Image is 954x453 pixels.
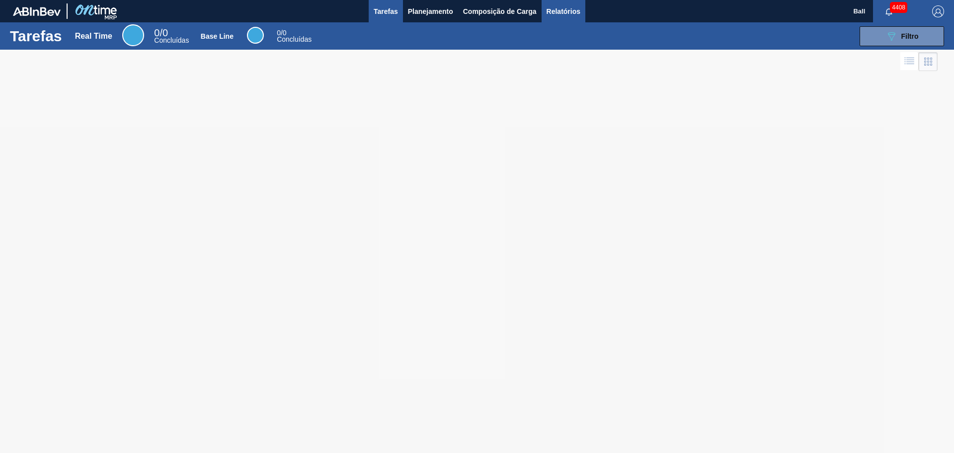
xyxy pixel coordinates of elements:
span: / 0 [277,29,286,37]
div: Base Line [277,30,312,43]
div: Real Time [154,29,189,44]
span: Filtro [901,32,919,40]
div: Base Line [201,32,234,40]
span: 0 [154,27,159,38]
img: Logout [932,5,944,17]
span: Concluídas [277,35,312,43]
div: Real Time [75,32,112,41]
img: TNhmsLtSVTkK8tSr43FrP2fwEKptu5GPRR3wAAAABJRU5ErkJggg== [13,7,61,16]
span: / 0 [154,27,168,38]
span: Concluídas [154,36,189,44]
span: Planejamento [408,5,453,17]
span: 0 [277,29,281,37]
span: Tarefas [374,5,398,17]
h1: Tarefas [10,30,62,42]
button: Filtro [860,26,944,46]
div: Base Line [247,27,264,44]
span: 4408 [890,2,907,13]
span: Composição de Carga [463,5,537,17]
button: Notificações [873,4,905,18]
div: Real Time [122,24,144,46]
span: Relatórios [547,5,580,17]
